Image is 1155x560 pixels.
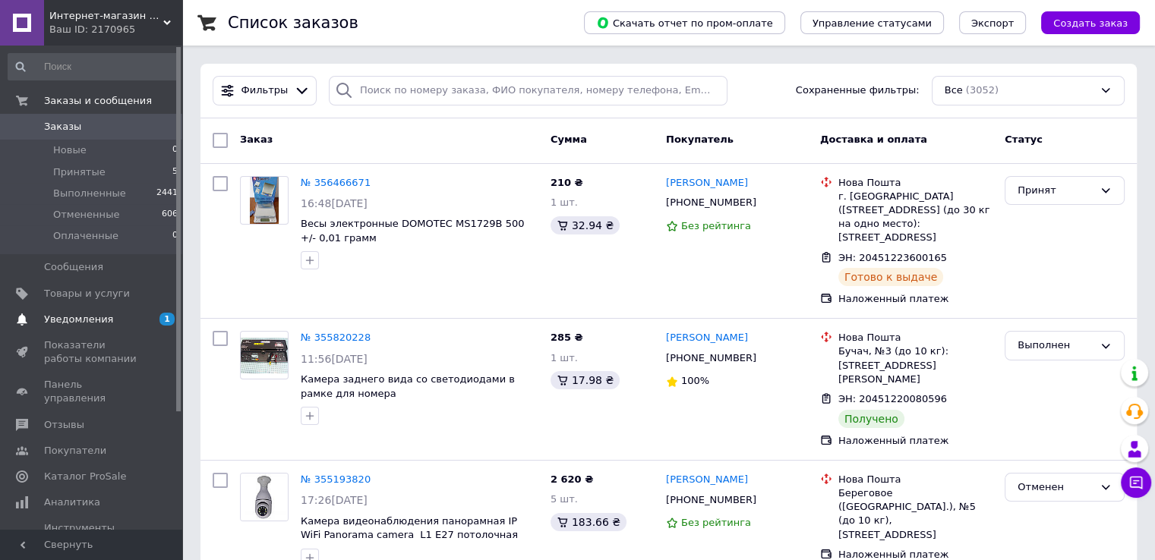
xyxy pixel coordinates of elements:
[240,473,289,521] a: Фото товару
[838,393,947,404] span: ЭН: 20451220080596
[228,14,358,32] h1: Список заказов
[584,11,785,34] button: Скачать отчет по пром-оплате
[156,187,178,200] span: 2441
[44,313,113,326] span: Уведомления
[53,165,106,179] span: Принятые
[240,331,289,379] a: Фото товару
[301,218,524,244] a: Весы электронные DOMOTEC MS1729B 500 +/- 0,01 грамм
[301,373,515,399] a: Камера заднего вида со светодиодами в рамке для номера
[838,252,947,263] span: ЭН: 20451223600165
[172,165,178,179] span: 5
[1018,183,1093,199] div: Принят
[53,143,87,157] span: Новые
[250,177,278,224] img: Фото товару
[1053,17,1128,29] span: Создать заказ
[44,338,140,366] span: Показатели работы компании
[551,352,578,363] span: 1 шт.
[681,517,751,528] span: Без рейтинга
[551,493,578,505] span: 5 шт.
[53,229,118,243] span: Оплаченные
[8,53,179,80] input: Поиск
[838,410,904,428] div: Получено
[1041,11,1140,34] button: Создать заказ
[959,11,1026,34] button: Экспорт
[551,473,593,485] span: 2 620 ₴
[551,332,583,343] span: 285 ₴
[663,193,759,212] div: [PHONE_NUMBER]
[838,434,992,448] div: Наложенный платеж
[1005,134,1043,145] span: Статус
[681,220,751,231] span: Без рейтинга
[838,331,992,344] div: Нова Пошта
[681,375,709,386] span: 100%
[838,176,992,190] div: Нова Пошта
[172,229,178,243] span: 0
[44,120,81,134] span: Заказы
[240,176,289,225] a: Фото товару
[172,143,178,157] span: 0
[838,486,992,542] div: Береговое ([GEOGRAPHIC_DATA].), №5 (до 10 кг), [STREET_ADDRESS]
[53,187,126,200] span: Выполненные
[945,83,963,98] span: Все
[971,17,1014,29] span: Экспорт
[666,331,748,345] a: [PERSON_NAME]
[666,473,748,487] a: [PERSON_NAME]
[44,444,106,458] span: Покупатели
[44,470,126,483] span: Каталог ProSale
[44,378,140,405] span: Панель управления
[838,344,992,386] div: Бучач, №3 (до 10 кг): [STREET_ADDRESS][PERSON_NAME]
[596,16,773,30] span: Скачать отчет по пром-оплате
[301,332,371,343] a: № 355820228
[44,496,100,509] span: Аналитика
[301,494,368,506] span: 17:26[DATE]
[800,11,944,34] button: Управление статусами
[666,176,748,190] a: [PERSON_NAME]
[663,490,759,510] div: [PHONE_NUMBER]
[53,208,119,222] span: Отмененные
[813,17,932,29] span: Управление статусами
[329,76,727,105] input: Поиск по номеру заказа, ФИО покупателя, номеру телефона, Email, номеру накладной
[301,197,368,209] span: 16:48[DATE]
[241,338,288,373] img: Фото товару
[159,313,175,326] span: 1
[44,287,130,300] span: Товары и услуги
[1018,338,1093,354] div: Выполнен
[966,84,999,96] span: (3052)
[838,473,992,486] div: Нова Пошта
[1121,467,1151,498] button: Чат с покупателем
[1026,17,1140,28] a: Создать заказ
[241,473,288,521] img: Фото товару
[240,134,273,145] span: Заказ
[44,260,103,274] span: Сообщения
[551,177,583,188] span: 210 ₴
[838,268,943,286] div: Готово к выдаче
[49,9,163,23] span: Интернет-магазин "OLBA"
[241,83,289,98] span: Фильтры
[301,177,371,188] a: № 356466671
[301,353,368,365] span: 11:56[DATE]
[838,190,992,245] div: г. [GEOGRAPHIC_DATA] ([STREET_ADDRESS] (до 30 кг на одно место): [STREET_ADDRESS]
[162,208,178,222] span: 606
[663,348,759,368] div: [PHONE_NUMBER]
[49,23,182,36] div: Ваш ID: 2170965
[551,513,626,531] div: 183.66 ₴
[301,473,371,485] a: № 355193820
[1018,480,1093,496] div: Отменен
[301,515,518,555] a: Камера видеонаблюдения панорамная IP WiFi Panorama camera L1 E27 потолочная камера лампочка с дву...
[838,292,992,306] div: Наложенный платеж
[820,134,927,145] span: Доставка и оплата
[551,134,587,145] span: Сумма
[551,216,620,234] div: 32.94 ₴
[551,371,620,389] div: 17.98 ₴
[44,94,152,108] span: Заказы и сообщения
[796,83,920,98] span: Сохраненные фильтры:
[44,418,84,432] span: Отзывы
[551,197,578,208] span: 1 шт.
[666,134,734,145] span: Покупатель
[44,521,140,549] span: Инструменты вебмастера и SEO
